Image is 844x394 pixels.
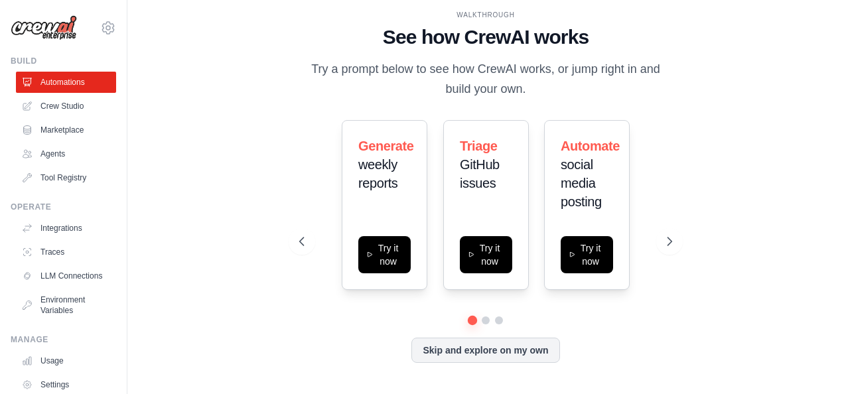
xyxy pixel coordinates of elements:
img: Logo [11,15,77,40]
a: Traces [16,241,116,263]
a: Tool Registry [16,167,116,188]
h1: See how CrewAI works [299,25,672,49]
a: Marketplace [16,119,116,141]
a: Integrations [16,218,116,239]
span: Generate [358,139,414,153]
p: Try a prompt below to see how CrewAI works, or jump right in and build your own. [299,60,672,99]
a: Usage [16,350,116,371]
a: Automations [16,72,116,93]
div: Manage [11,334,116,345]
a: Agents [16,143,116,164]
a: Environment Variables [16,289,116,321]
button: Try it now [358,236,411,273]
button: Try it now [561,236,613,273]
div: WALKTHROUGH [299,10,672,20]
a: Crew Studio [16,96,116,117]
div: Operate [11,202,116,212]
div: Build [11,56,116,66]
a: LLM Connections [16,265,116,287]
span: Automate [561,139,620,153]
span: GitHub issues [460,157,500,190]
button: Skip and explore on my own [411,338,559,363]
span: Triage [460,139,498,153]
span: social media posting [561,157,602,209]
span: weekly reports [358,157,397,190]
button: Try it now [460,236,512,273]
